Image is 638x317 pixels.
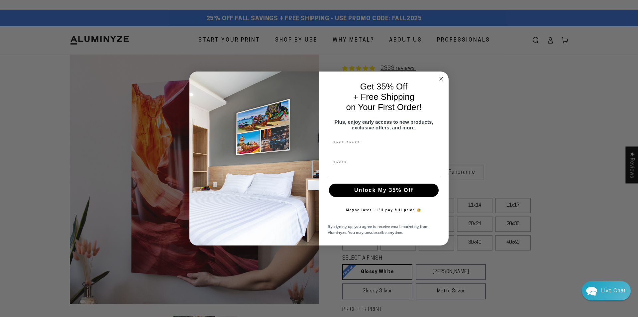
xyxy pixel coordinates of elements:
span: Get 35% Off [360,81,408,91]
button: Close dialog [437,75,445,83]
div: Contact Us Directly [601,281,625,300]
button: Maybe later – I’ll pay full price 😅 [343,204,425,217]
span: Plus, enjoy early access to new products, exclusive offers, and more. [335,119,433,130]
span: By signing up, you agree to receive email marketing from Aluminyze. You may unsubscribe anytime. [328,224,428,236]
img: 728e4f65-7e6c-44e2-b7d1-0292a396982f.jpeg [189,72,319,246]
span: on Your First Order! [346,102,422,112]
div: Chat widget toggle [582,281,631,300]
span: + Free Shipping [353,92,414,102]
button: Unlock My 35% Off [329,184,439,197]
